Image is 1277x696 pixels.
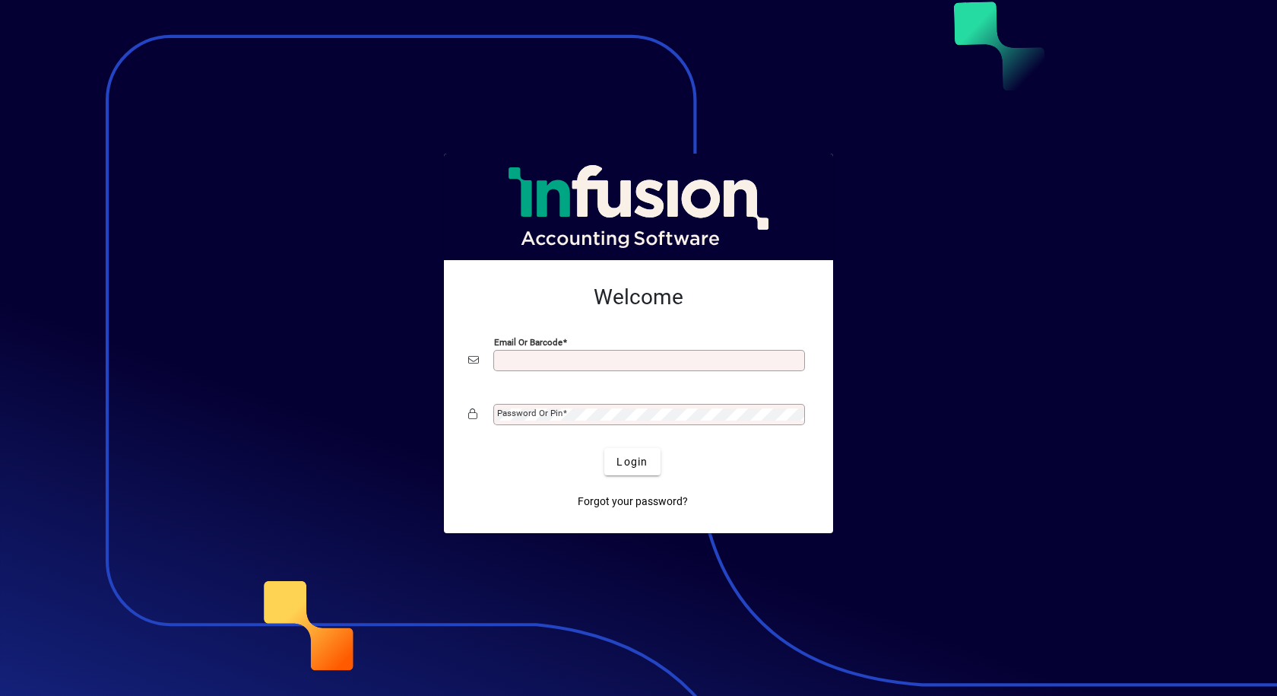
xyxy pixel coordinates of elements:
mat-label: Email or Barcode [494,337,562,348]
button: Login [604,448,660,475]
h2: Welcome [468,284,809,310]
span: Login [616,454,648,470]
mat-label: Password or Pin [497,408,562,418]
a: Forgot your password? [572,488,694,515]
span: Forgot your password? [578,494,688,510]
